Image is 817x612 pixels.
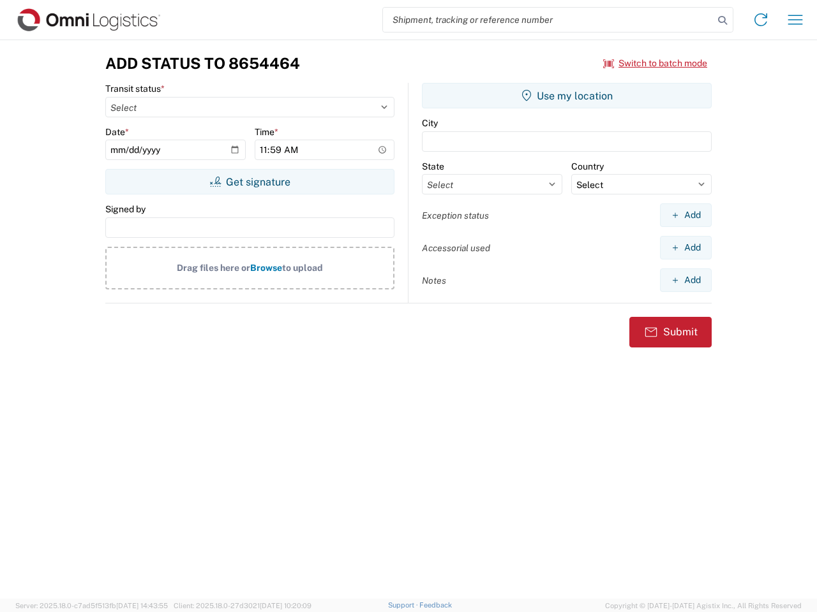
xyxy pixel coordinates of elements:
[15,602,168,609] span: Server: 2025.18.0-c7ad5f513fb
[422,83,712,108] button: Use my location
[422,210,489,221] label: Exception status
[422,161,444,172] label: State
[105,54,300,73] h3: Add Status to 8654464
[250,263,282,273] span: Browse
[660,236,712,259] button: Add
[388,601,420,609] a: Support
[105,83,165,94] label: Transit status
[571,161,604,172] label: Country
[660,203,712,227] button: Add
[105,169,394,194] button: Get signature
[605,600,802,611] span: Copyright © [DATE]-[DATE] Agistix Inc., All Rights Reserved
[603,53,707,74] button: Switch to batch mode
[422,275,446,286] label: Notes
[255,126,278,138] label: Time
[660,268,712,292] button: Add
[260,602,311,609] span: [DATE] 10:20:09
[422,242,490,254] label: Accessorial used
[116,602,168,609] span: [DATE] 14:43:55
[422,117,438,129] label: City
[105,203,146,215] label: Signed by
[177,263,250,273] span: Drag files here or
[174,602,311,609] span: Client: 2025.18.0-27d3021
[105,126,129,138] label: Date
[282,263,323,273] span: to upload
[419,601,452,609] a: Feedback
[383,8,714,32] input: Shipment, tracking or reference number
[629,317,712,347] button: Submit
